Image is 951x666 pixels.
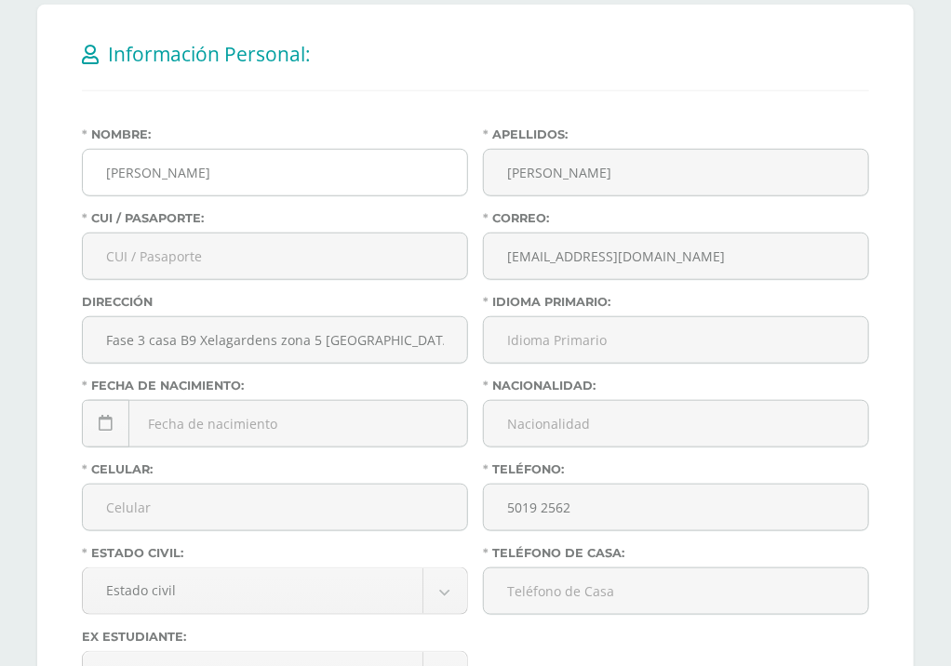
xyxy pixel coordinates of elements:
[82,295,468,309] label: Dirección
[82,379,468,393] label: Fecha de nacimiento:
[82,127,468,141] label: Nombre:
[82,462,468,476] label: Celular:
[483,546,869,560] label: Teléfono de Casa:
[483,127,869,141] label: Apellidos:
[82,211,468,225] label: CUI / Pasaporte:
[484,568,868,614] input: Teléfono de Casa
[82,630,468,644] label: Ex estudiante:
[484,150,868,195] input: Apellidos
[484,233,868,279] input: Correo
[483,379,869,393] label: Nacionalidad:
[83,568,467,614] a: Estado civil
[483,295,869,309] label: Idioma Primario:
[483,211,869,225] label: Correo:
[484,317,868,363] input: Idioma Primario
[82,546,468,560] label: Estado civil:
[106,568,399,612] span: Estado civil
[83,233,467,279] input: CUI / Pasaporte
[108,41,311,67] span: Información Personal:
[483,462,869,476] label: Teléfono:
[83,485,467,530] input: Celular
[484,401,868,446] input: Nacionalidad
[83,150,467,195] input: Nombre
[484,485,868,530] input: Teléfono
[83,317,467,363] input: Ej. 6 Avenida B-34
[83,401,467,446] input: Fecha de nacimiento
